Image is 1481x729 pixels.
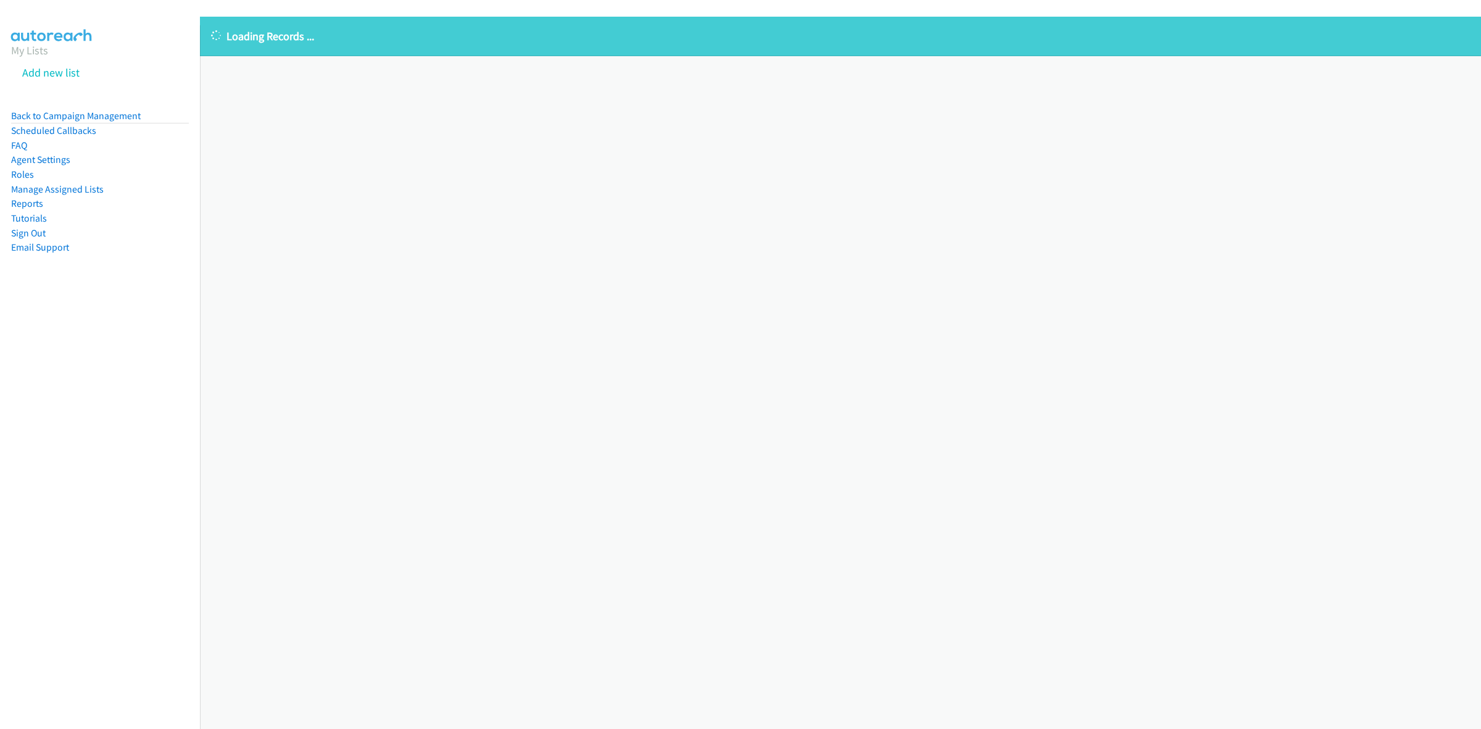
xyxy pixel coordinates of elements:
a: Tutorials [11,212,47,224]
a: Agent Settings [11,154,70,165]
p: Loading Records ... [211,28,1470,44]
a: Manage Assigned Lists [11,183,104,195]
a: Add new list [22,65,80,80]
a: My Lists [11,43,48,57]
a: Roles [11,169,34,180]
a: Back to Campaign Management [11,110,141,122]
a: Scheduled Callbacks [11,125,96,136]
a: Sign Out [11,227,46,239]
a: Email Support [11,241,69,253]
a: FAQ [11,140,27,151]
a: Reports [11,198,43,209]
